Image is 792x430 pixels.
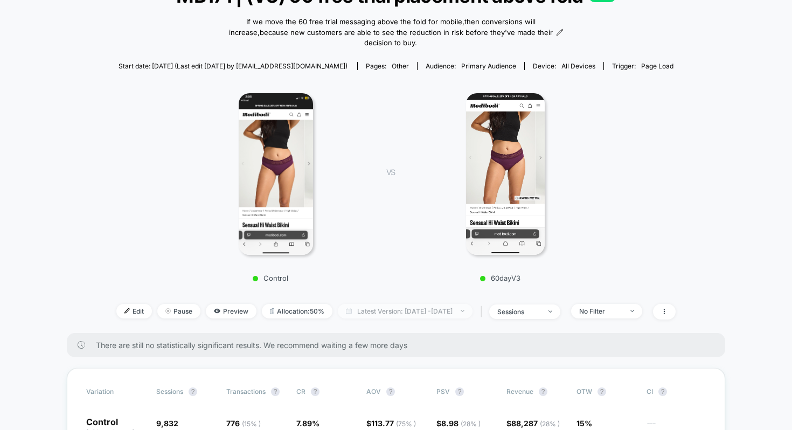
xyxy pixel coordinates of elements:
[478,304,489,320] span: |
[524,62,603,70] span: Device:
[511,419,560,428] span: 88,287
[296,419,319,428] span: 7.89 %
[461,62,516,70] span: Primary Audience
[242,420,261,428] span: ( 15 % )
[371,419,416,428] span: 113.77
[539,387,547,396] button: ?
[366,419,416,428] span: $
[441,419,481,428] span: 8.98
[392,62,409,70] span: other
[548,310,552,313] img: end
[119,62,348,70] span: Start date: [DATE] (Last edit [DATE] by [EMAIL_ADDRESS][DOMAIN_NAME])
[406,274,594,282] p: 60dayV3
[426,62,516,70] div: Audience:
[630,310,634,312] img: end
[396,420,416,428] span: ( 75 % )
[226,387,266,396] span: Transactions
[226,419,261,428] span: 776
[86,387,145,396] span: Variation
[506,419,560,428] span: $
[598,387,606,396] button: ?
[96,341,704,350] span: There are still no statistically significant results. We recommend waiting a few more days
[497,308,540,316] div: sessions
[228,17,554,48] span: If we move the 60 free trial messaging above the fold for mobile,then conversions will increase,b...
[461,310,464,312] img: end
[461,420,481,428] span: ( 28 % )
[176,274,365,282] p: Control
[165,308,171,314] img: end
[576,419,592,428] span: 15%
[561,62,595,70] span: all devices
[156,419,178,428] span: 9,832
[338,304,473,318] span: Latest Version: [DATE] - [DATE]
[386,168,395,177] span: VS
[506,387,533,396] span: Revenue
[116,304,152,318] span: Edit
[641,62,673,70] span: Page Load
[436,387,450,396] span: PSV
[658,387,667,396] button: ?
[311,387,319,396] button: ?
[455,387,464,396] button: ?
[366,387,381,396] span: AOV
[206,304,256,318] span: Preview
[612,62,673,70] div: Trigger:
[647,387,706,396] span: CI
[466,93,545,255] img: 60dayV3 main
[189,387,197,396] button: ?
[124,308,130,314] img: edit
[157,304,200,318] span: Pause
[239,93,314,255] img: Control main
[386,387,395,396] button: ?
[156,387,183,396] span: Sessions
[576,387,636,396] span: OTW
[270,308,274,314] img: rebalance
[579,307,622,315] div: No Filter
[271,387,280,396] button: ?
[436,419,481,428] span: $
[540,420,560,428] span: ( 28 % )
[296,387,305,396] span: CR
[346,308,352,314] img: calendar
[262,304,332,318] span: Allocation: 50%
[366,62,409,70] div: Pages:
